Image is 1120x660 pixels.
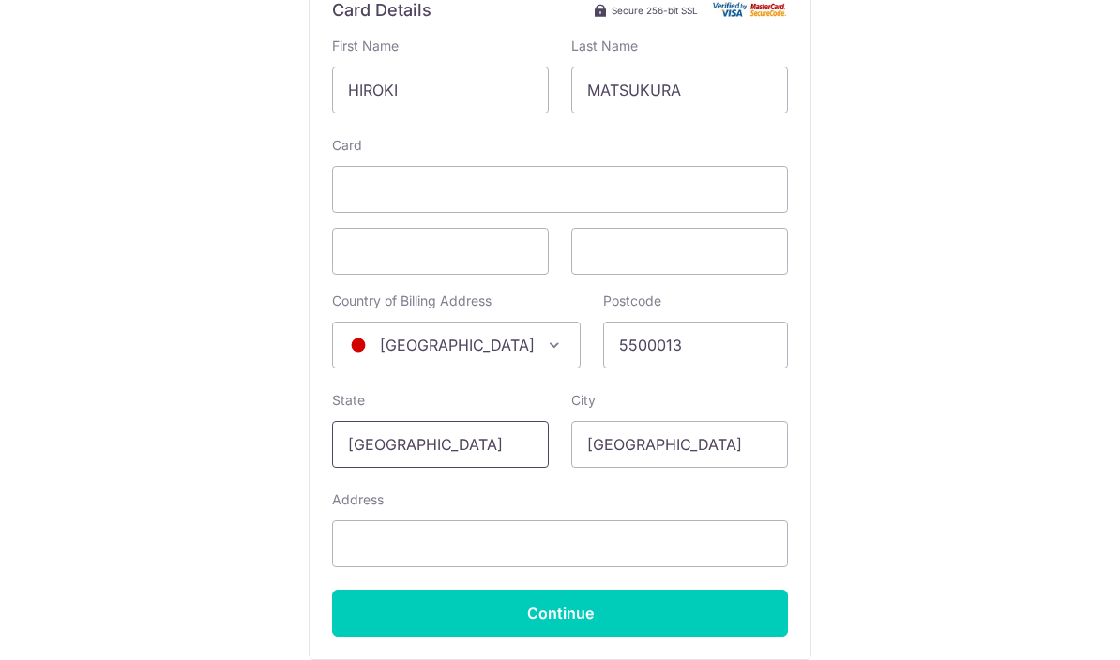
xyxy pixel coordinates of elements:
[332,490,384,509] label: Address
[348,240,533,262] iframe: Secure card expiration date input frame
[332,391,365,410] label: State
[603,292,661,310] label: Postcode
[332,590,788,637] input: Continue
[571,391,596,410] label: City
[571,37,638,55] label: Last Name
[332,322,581,368] span: Japan
[332,136,362,155] label: Card
[348,178,772,201] iframe: Secure card number input frame
[612,3,698,18] span: Secure 256-bit SSL
[332,292,492,310] label: Country of Billing Address
[713,2,788,18] img: Card secure
[603,322,788,368] input: Example 123456
[333,322,580,367] span: Japan
[587,240,772,262] iframe: Secure card security code input frame
[332,37,399,55] label: First Name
